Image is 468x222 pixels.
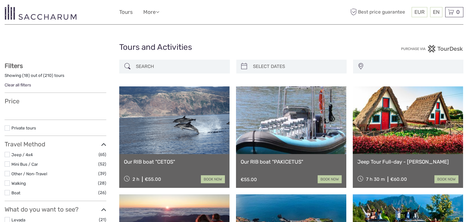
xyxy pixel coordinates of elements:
a: Tours [119,8,133,17]
a: book now [201,175,225,183]
span: Best price guarantee [349,7,410,17]
span: (28) [98,180,106,187]
a: Our RIB boat "CETOS" [124,159,225,165]
a: Boat [11,190,20,195]
a: Our RIB boat "PAKICETUS" [241,159,342,165]
a: More [143,8,159,17]
h3: Price [5,97,106,105]
span: 0 [455,9,461,15]
label: 210 [45,73,52,78]
h1: Tours and Activities [119,42,349,52]
a: Jeep / 4x4 [11,152,33,157]
img: 3281-7c2c6769-d4eb-44b0-bed6-48b5ed3f104e_logo_small.png [5,5,76,20]
a: Walking [11,181,26,186]
span: 7 h 30 m [366,176,385,182]
span: (52) [98,161,106,168]
span: (26) [98,189,106,196]
label: 18 [24,73,28,78]
a: Mini Bus / Car [11,162,38,167]
a: book now [318,175,342,183]
a: book now [434,175,458,183]
span: (65) [99,151,106,158]
input: SELECT DATES [250,61,344,72]
span: EUR [414,9,425,15]
h3: What do you want to see? [5,206,106,213]
div: Showing ( ) out of ( ) tours [5,73,106,82]
input: SEARCH [133,61,226,72]
a: Other / Non-Travel [11,171,47,176]
a: Jeep Tour Full-day - [PERSON_NAME] [357,159,458,165]
div: €55.00 [145,176,161,182]
a: Clear all filters [5,82,31,87]
strong: Filters [5,62,23,69]
div: €60.00 [390,176,407,182]
span: (39) [98,170,106,177]
h3: Travel Method [5,141,106,148]
span: 2 h [132,176,139,182]
div: €55.00 [241,177,257,182]
div: EN [430,7,442,17]
a: Private tours [11,125,36,130]
img: PurchaseViaTourDesk.png [401,45,463,53]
